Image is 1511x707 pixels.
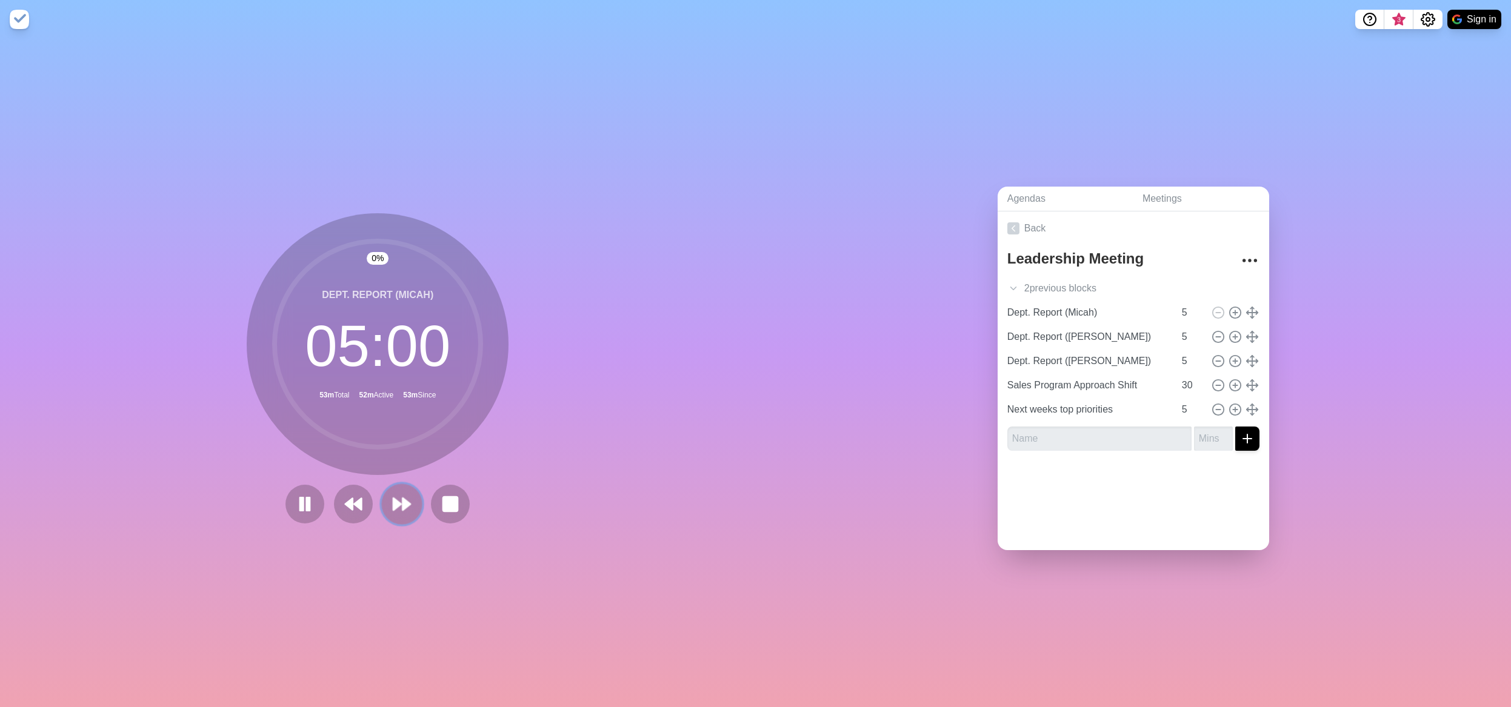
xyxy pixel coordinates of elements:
input: Name [1002,397,1175,422]
div: 2 previous block [998,276,1269,300]
input: Name [1007,427,1192,451]
img: google logo [1452,15,1462,24]
input: Mins [1177,373,1206,397]
input: Name [1002,349,1175,373]
img: timeblocks logo [10,10,29,29]
button: More [1238,248,1262,273]
input: Mins [1194,427,1233,451]
input: Name [1002,373,1175,397]
button: Help [1355,10,1384,29]
input: Name [1002,300,1175,325]
a: Back [998,211,1269,245]
span: 3 [1394,15,1404,25]
button: Settings [1413,10,1443,29]
span: s [1092,281,1096,296]
a: Meetings [1133,187,1269,211]
input: Mins [1177,300,1206,325]
input: Name [1002,325,1175,349]
a: Agendas [998,187,1133,211]
button: What’s new [1384,10,1413,29]
button: Sign in [1447,10,1501,29]
input: Mins [1177,325,1206,349]
input: Mins [1177,397,1206,422]
input: Mins [1177,349,1206,373]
